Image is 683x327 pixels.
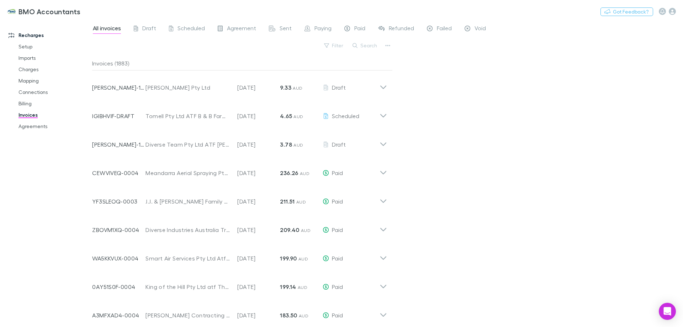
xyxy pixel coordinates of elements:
[349,41,381,50] button: Search
[1,30,96,41] a: Recharges
[145,254,230,263] div: Smart Air Services Pty Ltd Atf Fly Smart Trust
[237,226,280,234] p: [DATE]
[11,52,96,64] a: Imports
[293,85,302,91] span: AUD
[314,25,332,34] span: Paying
[293,142,303,148] span: AUD
[92,169,145,177] p: CEWVIVEQ-0004
[437,25,452,34] span: Failed
[280,198,295,205] strong: 211.51
[93,25,121,34] span: All invoices
[280,255,297,262] strong: 199.90
[332,312,343,318] span: Paid
[389,25,414,34] span: Refunded
[298,285,307,290] span: AUD
[280,84,291,91] strong: 9.33
[86,127,393,156] div: [PERSON_NAME]-1778Diverse Team Pty Ltd ATF [PERSON_NAME] Investment Trust[DATE]3.78 AUDDraft
[92,112,145,120] p: IGIBHVIF-DRAFT
[280,141,292,148] strong: 3.78
[332,198,343,205] span: Paid
[280,312,297,319] strong: 183.50
[145,140,230,149] div: Diverse Team Pty Ltd ATF [PERSON_NAME] Investment Trust
[600,7,653,16] button: Got Feedback?
[332,84,346,91] span: Draft
[145,112,230,120] div: Tomell Pty Ltd ATF B & B Farming Family Trust
[332,141,346,148] span: Draft
[92,197,145,206] p: YF3SLEOQ-0003
[300,171,309,176] span: AUD
[92,254,145,263] p: WA5KKVUX-0004
[293,114,303,119] span: AUD
[86,184,393,213] div: YF3SLEOQ-0003J.J. & [PERSON_NAME] Family Trust[DATE]211.51 AUDPaid
[86,156,393,184] div: CEWVIVEQ-0004Meandarra Aerial Spraying Pty Ltd[DATE]236.26 AUDPaid
[178,25,205,34] span: Scheduled
[142,25,156,34] span: Draft
[86,70,393,99] div: [PERSON_NAME]-1757[PERSON_NAME] Pty Ltd[DATE]9.33 AUDDraft
[11,109,96,121] a: Invoices
[145,169,230,177] div: Meandarra Aerial Spraying Pty Ltd
[237,254,280,263] p: [DATE]
[237,197,280,206] p: [DATE]
[280,283,296,290] strong: 199.14
[280,25,292,34] span: Sent
[354,25,365,34] span: Paid
[86,213,393,241] div: ZBOVM1XQ-0004Diverse Industries Australia Trust[DATE]209.40 AUDPaid
[11,41,96,52] a: Setup
[332,226,343,233] span: Paid
[92,226,145,234] p: ZBOVM1XQ-0004
[237,311,280,320] p: [DATE]
[332,283,343,290] span: Paid
[11,64,96,75] a: Charges
[92,311,145,320] p: A3MFXAD4-0004
[332,169,343,176] span: Paid
[11,86,96,98] a: Connections
[299,313,308,318] span: AUD
[296,199,306,205] span: AUD
[280,112,292,120] strong: 4.65
[321,41,348,50] button: Filter
[145,283,230,291] div: King of the Hill Pty Ltd atf The Hill Family Trust
[475,25,486,34] span: Void
[332,255,343,262] span: Paid
[298,256,308,262] span: AUD
[237,83,280,92] p: [DATE]
[18,7,81,16] h3: BMO Accountants
[659,303,676,320] div: Open Intercom Messenger
[86,298,393,327] div: A3MFXAD4-0004[PERSON_NAME] Contracting Pty Ltd[DATE]183.50 AUDPaid
[145,197,230,206] div: J.J. & [PERSON_NAME] Family Trust
[92,83,145,92] p: [PERSON_NAME]-1757
[86,99,393,127] div: IGIBHVIF-DRAFTTomell Pty Ltd ATF B & B Farming Family Trust[DATE]4.65 AUDScheduled
[301,228,311,233] span: AUD
[92,140,145,149] p: [PERSON_NAME]-1778
[11,75,96,86] a: Mapping
[86,241,393,270] div: WA5KKVUX-0004Smart Air Services Pty Ltd Atf Fly Smart Trust[DATE]199.90 AUDPaid
[237,112,280,120] p: [DATE]
[86,270,393,298] div: 0AY51S0F-0004King of the Hill Pty Ltd atf The Hill Family Trust[DATE]199.14 AUDPaid
[237,283,280,291] p: [DATE]
[11,121,96,132] a: Agreements
[280,226,299,233] strong: 209.40
[280,169,298,176] strong: 236.26
[145,226,230,234] div: Diverse Industries Australia Trust
[145,83,230,92] div: [PERSON_NAME] Pty Ltd
[332,112,359,119] span: Scheduled
[145,311,230,320] div: [PERSON_NAME] Contracting Pty Ltd
[237,140,280,149] p: [DATE]
[3,3,85,20] a: BMO Accountants
[237,169,280,177] p: [DATE]
[7,7,16,16] img: BMO Accountants's Logo
[11,98,96,109] a: Billing
[227,25,256,34] span: Agreement
[92,283,145,291] p: 0AY51S0F-0004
